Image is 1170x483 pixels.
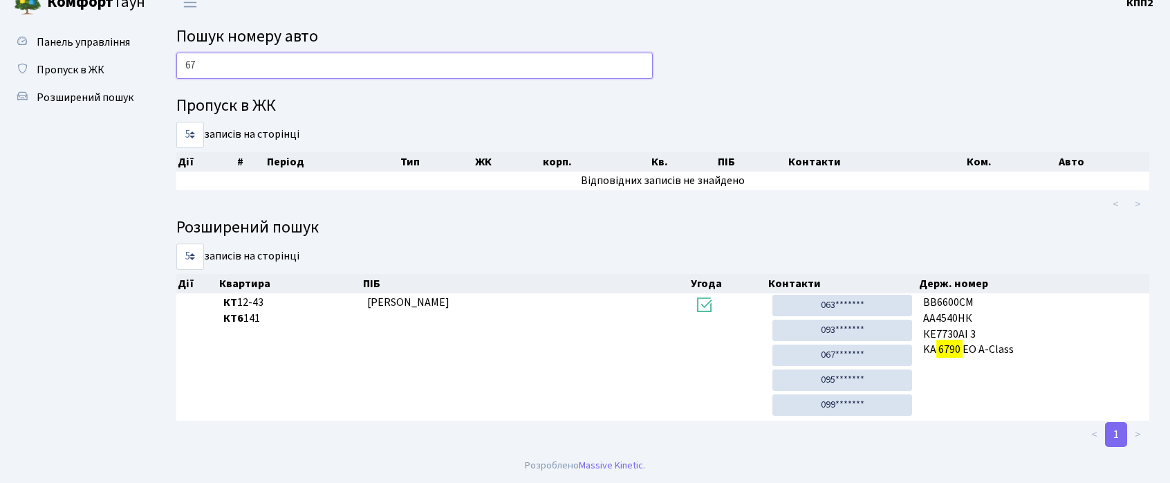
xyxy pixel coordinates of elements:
[266,152,399,172] th: Період
[176,96,1149,116] h4: Пропуск в ЖК
[223,295,237,310] b: КТ
[37,90,133,105] span: Розширений пошук
[176,53,653,79] input: Пошук
[223,295,356,327] span: 12-43 141
[176,244,299,270] label: записів на сторінці
[176,24,318,48] span: Пошук номеру авто
[1057,152,1149,172] th: Авто
[176,244,204,270] select: записів на сторінці
[965,152,1057,172] th: Ком.
[218,274,362,293] th: Квартира
[176,274,218,293] th: Дії
[474,152,541,172] th: ЖК
[37,62,104,78] span: Пропуск в ЖК
[176,152,236,172] th: Дії
[541,152,650,172] th: корп.
[1105,422,1127,447] a: 1
[787,152,965,172] th: Контакти
[525,458,645,473] div: Розроблено .
[176,122,299,148] label: записів на сторінці
[918,274,1149,293] th: Держ. номер
[767,274,918,293] th: Контакти
[176,172,1149,190] td: Відповідних записів не знайдено
[923,295,1144,358] span: ВВ6600СМ АА4540НК КЕ7730АI 3 KA ЕО A-Class
[176,122,204,148] select: записів на сторінці
[399,152,474,172] th: Тип
[716,152,787,172] th: ПІБ
[362,274,689,293] th: ПІБ
[37,35,130,50] span: Панель управління
[367,295,449,310] span: [PERSON_NAME]
[176,218,1149,238] h4: Розширений пошук
[650,152,716,172] th: Кв.
[689,274,768,293] th: Угода
[7,84,145,111] a: Розширений пошук
[236,152,266,172] th: #
[579,458,643,473] a: Massive Kinetic
[7,56,145,84] a: Пропуск в ЖК
[936,340,963,359] mark: 6790
[223,311,243,326] b: КТ6
[7,28,145,56] a: Панель управління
